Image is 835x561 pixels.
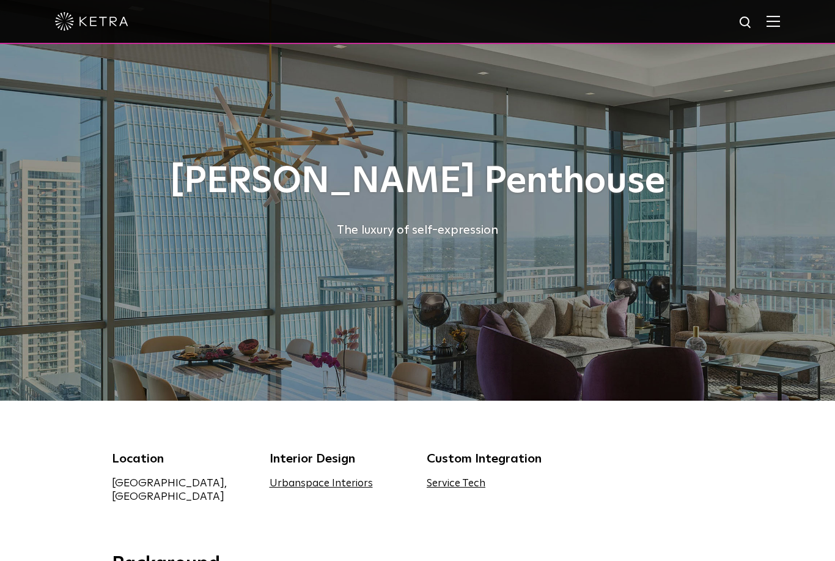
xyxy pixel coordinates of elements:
[112,450,251,468] div: Location
[112,162,723,202] h1: [PERSON_NAME] Penthouse
[112,220,723,240] div: The luxury of self-expression
[427,450,566,468] div: Custom Integration
[738,15,754,31] img: search icon
[270,450,409,468] div: Interior Design
[112,477,251,503] div: [GEOGRAPHIC_DATA], [GEOGRAPHIC_DATA]
[767,15,780,27] img: Hamburger%20Nav.svg
[427,478,485,489] a: Service Tech
[270,478,373,489] a: Urbanspace Interiors
[55,12,128,31] img: ketra-logo-2019-white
